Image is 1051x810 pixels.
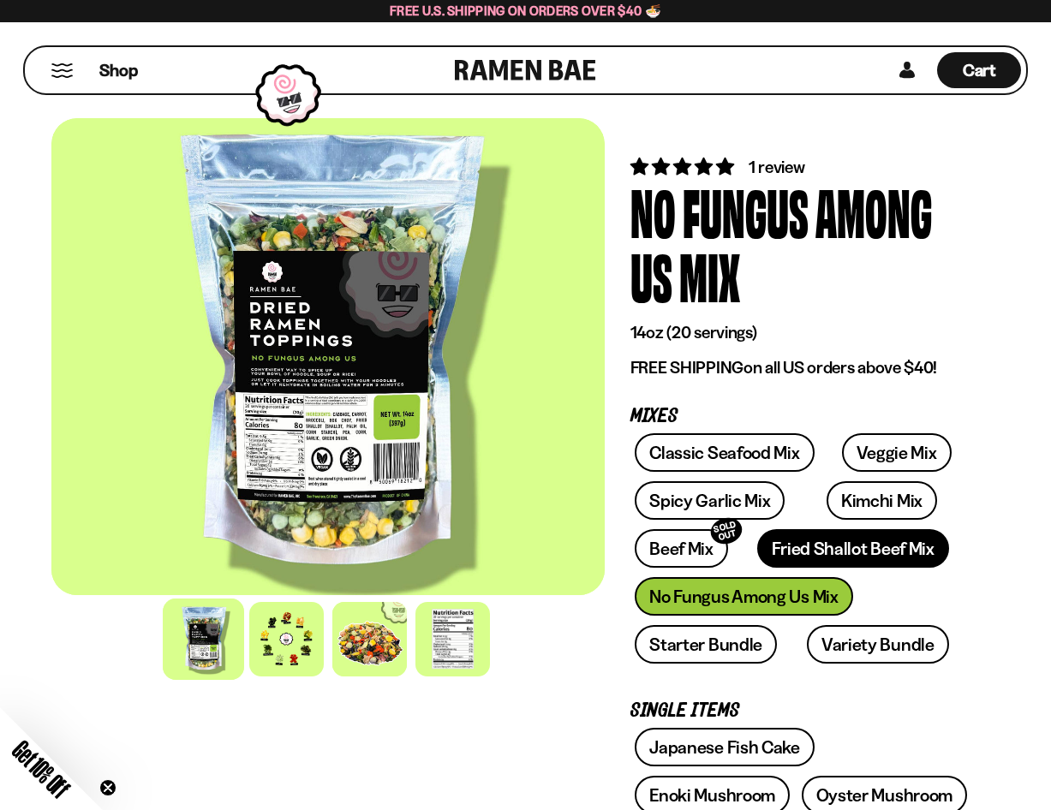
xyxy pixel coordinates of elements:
strong: FREE SHIPPING [630,357,743,378]
p: Mixes [630,408,974,425]
a: Kimchi Mix [827,481,937,520]
div: SOLD OUT [708,515,745,548]
p: on all US orders above $40! [630,357,974,378]
button: Mobile Menu Trigger [51,63,74,78]
span: Shop [99,59,138,82]
a: Beef MixSOLD OUT [635,529,728,568]
a: Veggie Mix [842,433,952,472]
a: Variety Bundle [807,625,949,664]
a: Shop [99,52,138,88]
div: Fungus [683,179,809,243]
span: Cart [963,60,996,80]
span: Free U.S. Shipping on Orders over $40 🍜 [390,3,661,19]
span: Get 10% Off [8,736,75,802]
p: Single Items [630,703,974,719]
a: Starter Bundle [635,625,777,664]
a: Fried Shallot Beef Mix [757,529,948,568]
a: Cart [937,47,1021,93]
span: 1 review [749,157,805,177]
a: Japanese Fish Cake [635,728,815,766]
div: Us [630,243,672,307]
a: Spicy Garlic Mix [635,481,785,520]
a: Classic Seafood Mix [635,433,814,472]
span: 5.00 stars [630,156,737,177]
div: Among [815,179,932,243]
div: Mix [679,243,740,307]
button: Close teaser [99,779,116,796]
div: No [630,179,676,243]
p: 14oz (20 servings) [630,322,974,343]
